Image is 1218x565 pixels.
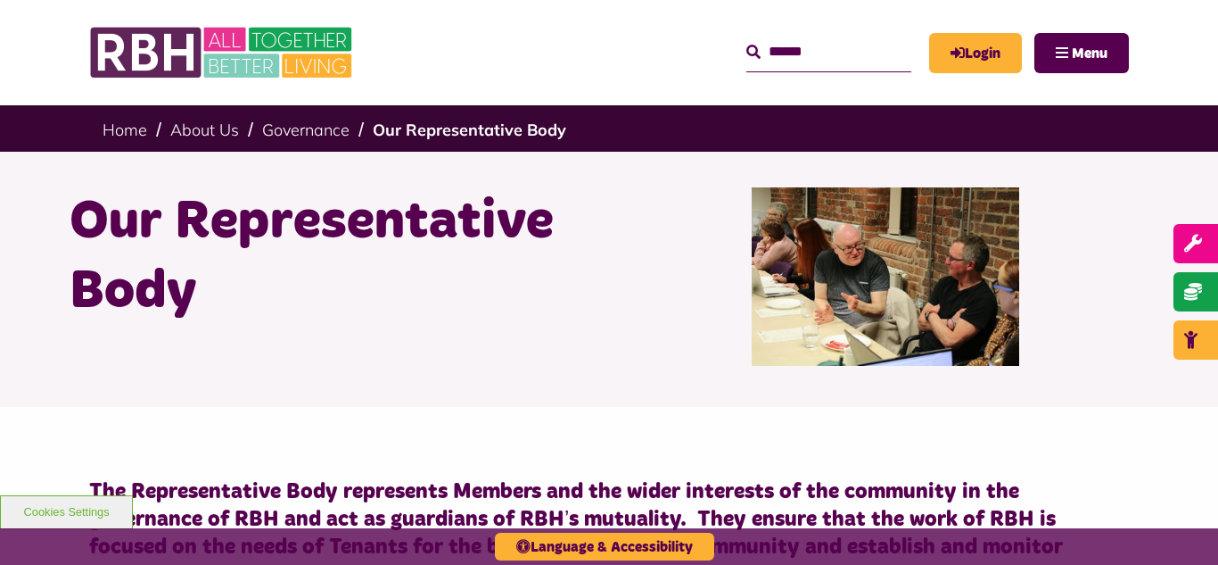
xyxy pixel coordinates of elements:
img: Rep Body [752,187,1019,366]
button: Language & Accessibility [495,533,714,561]
button: Navigation [1034,33,1129,73]
a: About Us [170,120,239,140]
span: Menu [1072,46,1107,61]
a: Home [103,120,147,140]
h1: Our Representative Body [70,187,596,327]
a: Governance [262,120,350,140]
a: MyRBH [929,33,1022,73]
img: RBH [89,18,357,87]
a: Our Representative Body [373,120,566,140]
iframe: Netcall Web Assistant for live chat [1138,485,1218,565]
